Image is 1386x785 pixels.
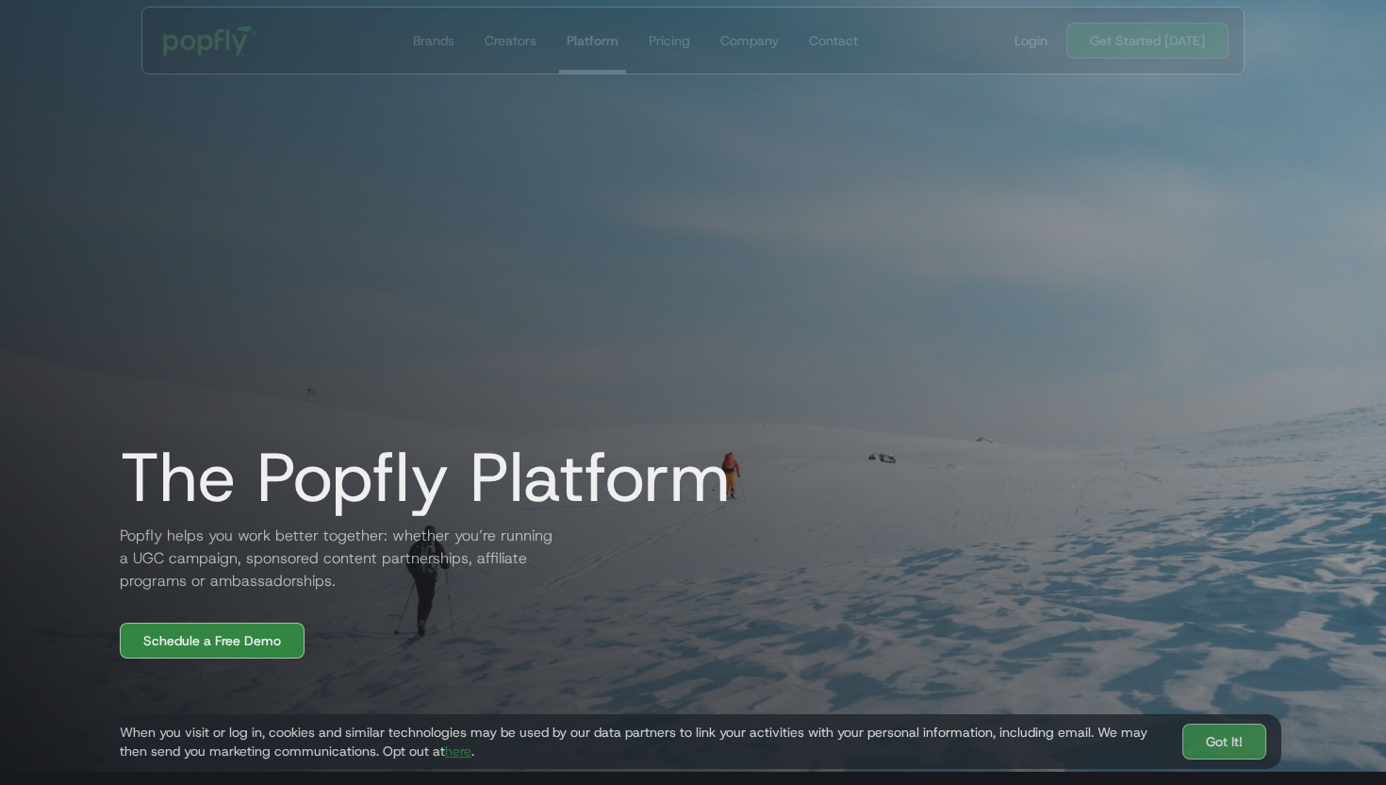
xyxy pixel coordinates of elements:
h1: The Popfly Platform [105,440,731,515]
a: Schedule a Free Demo [120,623,305,659]
div: Login [1015,31,1048,50]
a: Login [1007,31,1055,50]
h2: Popfly helps you work better together: whether you’re running a UGC campaign, sponsored content p... [105,525,557,593]
div: Company [720,31,779,50]
a: Brands [405,8,462,74]
a: Get Started [DATE] [1066,23,1229,58]
div: Contact [809,31,858,50]
a: Creators [477,8,544,74]
div: Pricing [649,31,690,50]
a: Platform [559,8,626,74]
a: Company [713,8,786,74]
div: Creators [485,31,536,50]
a: Pricing [641,8,698,74]
a: home [150,12,272,69]
div: Platform [567,31,619,50]
a: here [445,743,471,760]
a: Got It! [1182,724,1266,760]
a: Contact [801,8,866,74]
div: Brands [413,31,454,50]
div: When you visit or log in, cookies and similar technologies may be used by our data partners to li... [120,723,1167,760]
